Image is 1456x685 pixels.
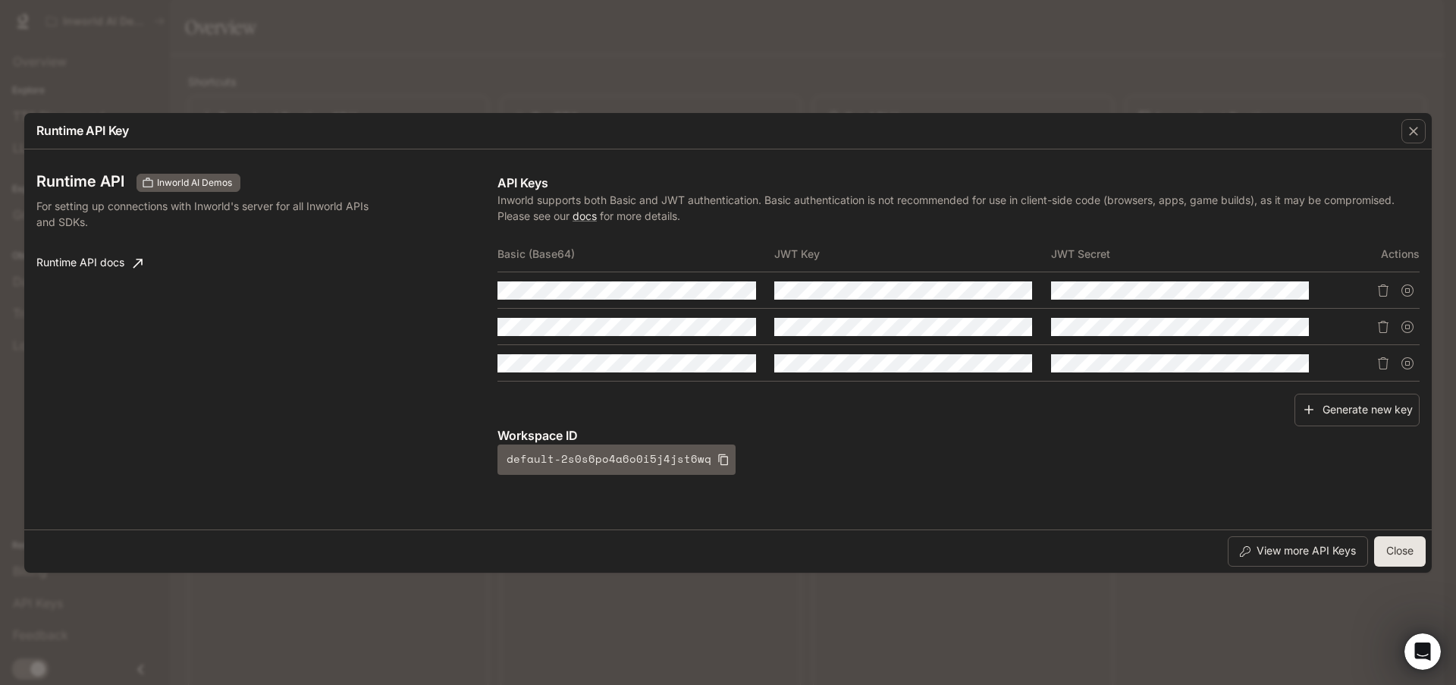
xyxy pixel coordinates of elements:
[1395,351,1420,375] button: Suspend API key
[30,248,149,278] a: Runtime API docs
[1404,633,1441,670] iframe: Intercom live chat
[36,174,124,189] h3: Runtime API
[573,209,597,222] a: docs
[497,174,1420,192] p: API Keys
[497,445,736,475] button: default-2s0s6po4a6o0i5j4jst6wq
[136,174,240,192] div: These keys will apply to your current workspace only
[497,192,1420,224] p: Inworld supports both Basic and JWT authentication. Basic authentication is not recommended for u...
[1327,236,1420,272] th: Actions
[36,121,129,140] p: Runtime API Key
[1051,236,1328,272] th: JWT Secret
[1395,315,1420,339] button: Suspend API key
[1371,351,1395,375] button: Delete API key
[1371,315,1395,339] button: Delete API key
[497,236,774,272] th: Basic (Base64)
[1228,536,1368,567] button: View more API Keys
[1294,394,1420,426] button: Generate new key
[1371,278,1395,303] button: Delete API key
[497,426,1420,445] p: Workspace ID
[36,198,373,230] p: For setting up connections with Inworld's server for all Inworld APIs and SDKs.
[774,236,1051,272] th: JWT Key
[1374,536,1426,567] button: Close
[151,176,238,190] span: Inworld AI Demos
[1395,278,1420,303] button: Suspend API key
